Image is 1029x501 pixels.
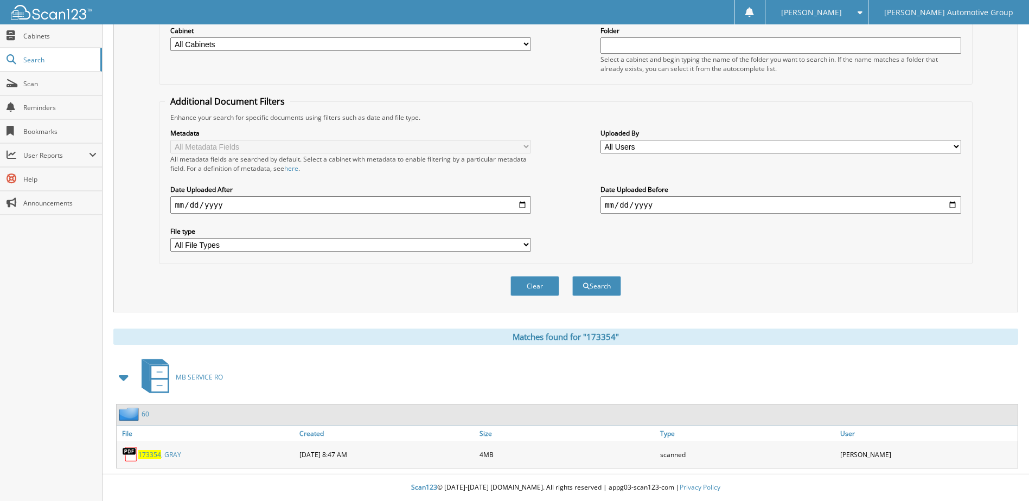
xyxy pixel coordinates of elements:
span: Scan [23,79,97,88]
span: Scan123 [411,483,437,492]
span: Help [23,175,97,184]
button: Search [572,276,621,296]
div: © [DATE]-[DATE] [DOMAIN_NAME]. All rights reserved | appg03-scan123-com | [103,474,1029,501]
div: [PERSON_NAME] [838,444,1018,465]
a: here [284,164,298,173]
span: Search [23,55,95,65]
div: [DATE] 8:47 AM [297,444,477,465]
img: folder2.png [119,407,142,421]
div: Matches found for "173354" [113,329,1018,345]
div: Enhance your search for specific documents using filters such as date and file type. [165,113,966,122]
label: Folder [600,26,961,35]
button: Clear [510,276,559,296]
a: User [838,426,1018,441]
a: Privacy Policy [680,483,720,492]
input: start [170,196,531,214]
label: Metadata [170,129,531,138]
span: Announcements [23,198,97,208]
label: File type [170,227,531,236]
span: 173354 [138,450,161,459]
a: 173354, GRAY [138,450,181,459]
span: Cabinets [23,31,97,41]
div: 4MB [477,444,657,465]
label: Cabinet [170,26,531,35]
a: 60 [142,409,149,419]
span: [PERSON_NAME] [781,9,842,16]
label: Date Uploaded After [170,185,531,194]
img: PDF.png [122,446,138,463]
label: Uploaded By [600,129,961,138]
span: Bookmarks [23,127,97,136]
a: Type [657,426,838,441]
span: Reminders [23,103,97,112]
span: User Reports [23,151,89,160]
div: scanned [657,444,838,465]
a: File [117,426,297,441]
span: MB SERVICE RO [176,372,223,382]
a: MB SERVICE RO [135,356,223,399]
img: scan123-logo-white.svg [11,5,92,20]
label: Date Uploaded Before [600,185,961,194]
div: All metadata fields are searched by default. Select a cabinet with metadata to enable filtering b... [170,155,531,173]
input: end [600,196,961,214]
span: [PERSON_NAME] Automotive Group [884,9,1013,16]
legend: Additional Document Filters [165,95,290,107]
div: Select a cabinet and begin typing the name of the folder you want to search in. If the name match... [600,55,961,73]
a: Created [297,426,477,441]
a: Size [477,426,657,441]
iframe: Chat Widget [975,449,1029,501]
